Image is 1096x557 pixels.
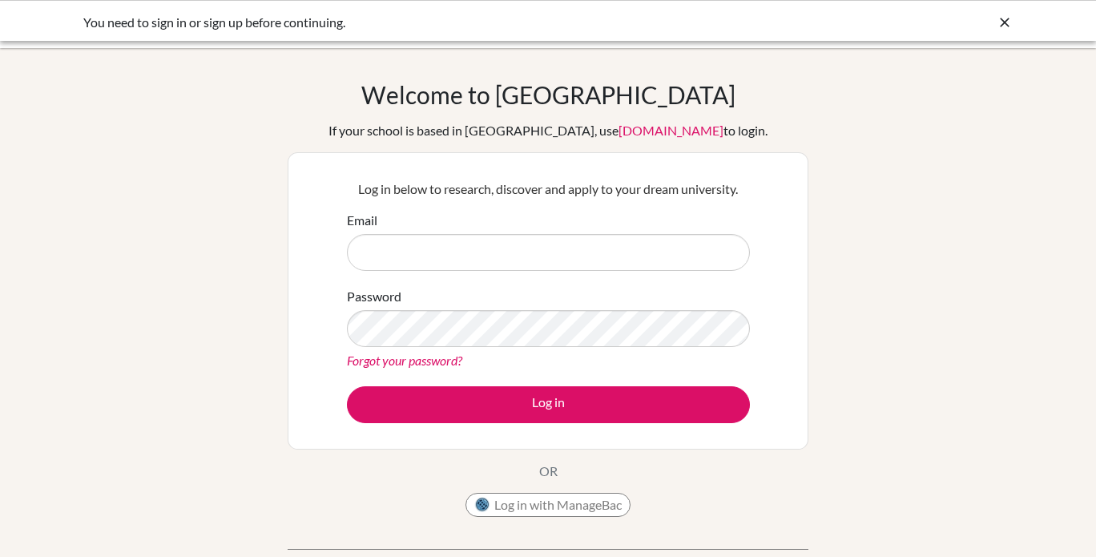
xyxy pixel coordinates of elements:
[361,80,735,109] h1: Welcome to [GEOGRAPHIC_DATA]
[347,353,462,368] a: Forgot your password?
[347,386,750,423] button: Log in
[347,211,377,230] label: Email
[465,493,631,517] button: Log in with ManageBac
[328,121,768,140] div: If your school is based in [GEOGRAPHIC_DATA], use to login.
[347,180,750,199] p: Log in below to research, discover and apply to your dream university.
[347,287,401,306] label: Password
[83,13,772,32] div: You need to sign in or sign up before continuing.
[539,462,558,481] p: OR
[619,123,723,138] a: [DOMAIN_NAME]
